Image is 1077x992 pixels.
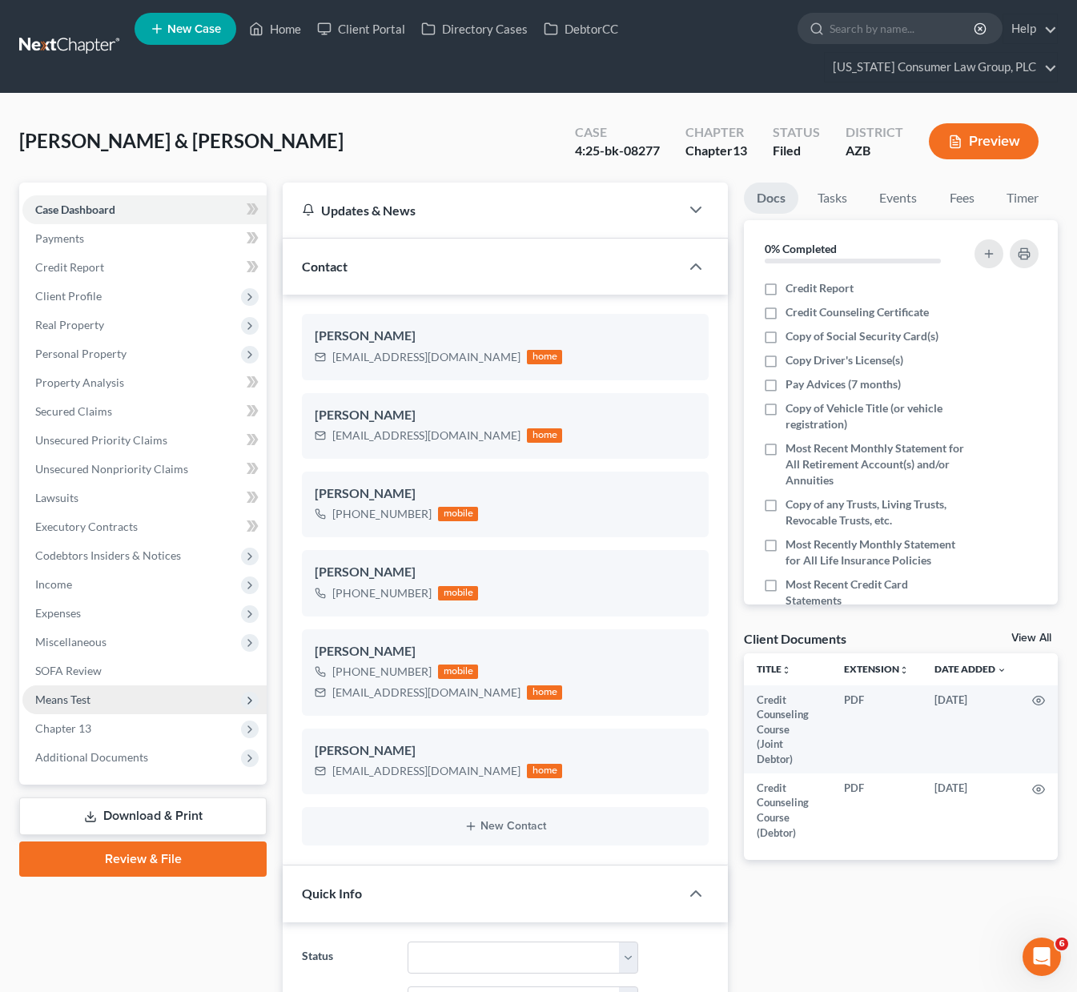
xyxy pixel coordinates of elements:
div: mobile [438,665,478,679]
div: home [527,350,562,364]
span: Secured Claims [35,404,112,418]
div: [EMAIL_ADDRESS][DOMAIN_NAME] [332,763,520,779]
a: DebtorCC [536,14,626,43]
a: Property Analysis [22,368,267,397]
div: [PERSON_NAME] [315,741,696,761]
div: Case [575,123,660,142]
a: Lawsuits [22,484,267,512]
span: Credit Report [786,280,854,296]
span: Lawsuits [35,491,78,504]
span: Copy Driver's License(s) [786,352,903,368]
div: home [527,685,562,700]
div: [PERSON_NAME] [315,484,696,504]
a: Client Portal [309,14,413,43]
div: home [527,764,562,778]
label: Status [294,942,400,974]
div: Client Documents [744,630,846,647]
div: [PHONE_NUMBER] [332,664,432,680]
div: Updates & News [302,202,661,219]
span: Executory Contracts [35,520,138,533]
a: Unsecured Priority Claims [22,426,267,455]
input: Search by name... [830,14,976,43]
a: Timer [994,183,1051,214]
iframe: Intercom live chat [1023,938,1061,976]
span: Most Recent Monthly Statement for All Retirement Account(s) and/or Annuities [786,440,966,488]
a: Directory Cases [413,14,536,43]
div: [PHONE_NUMBER] [332,585,432,601]
span: Expenses [35,606,81,620]
span: Property Analysis [35,376,124,389]
a: Executory Contracts [22,512,267,541]
span: Unsecured Nonpriority Claims [35,462,188,476]
div: [PERSON_NAME] [315,327,696,346]
span: Most Recent Credit Card Statements [786,576,966,608]
div: Status [773,123,820,142]
span: Contact [302,259,348,274]
a: Fees [936,183,987,214]
div: 4:25-bk-08277 [575,142,660,160]
td: Credit Counseling Course (Joint Debtor) [744,685,831,773]
a: Download & Print [19,797,267,835]
span: Copy of Vehicle Title (or vehicle registration) [786,400,966,432]
div: [EMAIL_ADDRESS][DOMAIN_NAME] [332,349,520,365]
span: 6 [1055,938,1068,950]
span: Means Test [35,693,90,706]
i: unfold_more [899,665,909,675]
span: Pay Advices (7 months) [786,376,901,392]
a: [US_STATE] Consumer Law Group, PLC [825,53,1057,82]
a: Case Dashboard [22,195,267,224]
a: Extensionunfold_more [844,663,909,675]
span: Codebtors Insiders & Notices [35,548,181,562]
span: Personal Property [35,347,127,360]
span: Most Recently Monthly Statement for All Life Insurance Policies [786,536,966,568]
div: [PERSON_NAME] [315,642,696,661]
span: Case Dashboard [35,203,115,216]
a: SOFA Review [22,657,267,685]
div: Filed [773,142,820,160]
a: Titleunfold_more [757,663,791,675]
td: PDF [831,685,922,773]
button: Preview [929,123,1039,159]
a: Help [1003,14,1057,43]
a: Events [866,183,930,214]
td: Credit Counseling Course (Debtor) [744,773,831,847]
div: [EMAIL_ADDRESS][DOMAIN_NAME] [332,685,520,701]
div: Chapter [685,142,747,160]
a: Review & File [19,841,267,877]
div: [EMAIL_ADDRESS][DOMAIN_NAME] [332,428,520,444]
td: PDF [831,773,922,847]
span: Miscellaneous [35,635,106,649]
a: Secured Claims [22,397,267,426]
i: unfold_more [782,665,791,675]
span: Copy of Social Security Card(s) [786,328,938,344]
a: Tasks [805,183,860,214]
a: Date Added expand_more [934,663,1007,675]
span: Payments [35,231,84,245]
span: Copy of any Trusts, Living Trusts, Revocable Trusts, etc. [786,496,966,528]
button: New Contact [315,820,696,833]
div: home [527,428,562,443]
span: New Case [167,23,221,35]
div: mobile [438,507,478,521]
span: Real Property [35,318,104,331]
td: [DATE] [922,685,1019,773]
div: [PHONE_NUMBER] [332,506,432,522]
i: expand_more [997,665,1007,675]
div: [PERSON_NAME] [315,563,696,582]
span: Unsecured Priority Claims [35,433,167,447]
span: Income [35,577,72,591]
a: Payments [22,224,267,253]
span: 13 [733,143,747,158]
a: View All [1011,633,1051,644]
a: Docs [744,183,798,214]
td: [DATE] [922,773,1019,847]
a: Home [241,14,309,43]
span: Credit Counseling Certificate [786,304,929,320]
strong: 0% Completed [765,242,837,255]
span: Additional Documents [35,750,148,764]
div: District [846,123,903,142]
span: [PERSON_NAME] & [PERSON_NAME] [19,129,344,152]
div: AZB [846,142,903,160]
a: Credit Report [22,253,267,282]
span: Credit Report [35,260,104,274]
